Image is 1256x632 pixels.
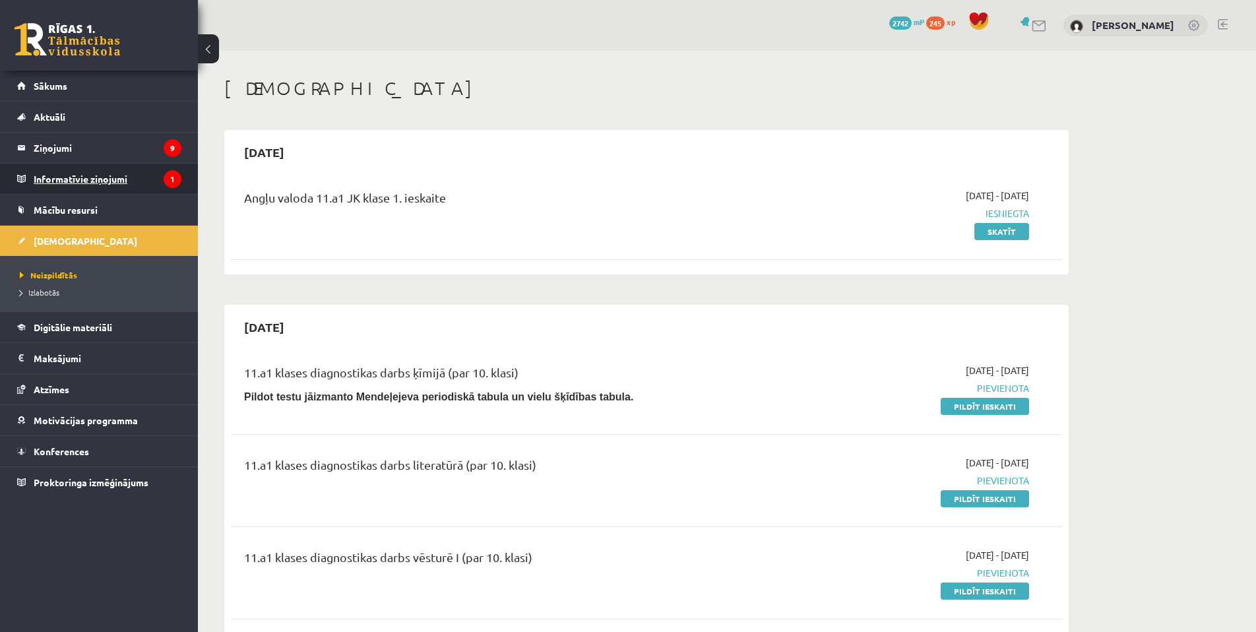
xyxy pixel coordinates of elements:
[20,286,185,298] a: Izlabotās
[15,23,120,56] a: Rīgas 1. Tālmācības vidusskola
[17,436,181,466] a: Konferences
[17,467,181,497] a: Proktoringa izmēģinājums
[34,133,181,163] legend: Ziņojumi
[941,583,1029,600] a: Pildīt ieskaiti
[966,363,1029,377] span: [DATE] - [DATE]
[224,77,1069,100] h1: [DEMOGRAPHIC_DATA]
[966,456,1029,470] span: [DATE] - [DATE]
[34,321,112,333] span: Digitālie materiāli
[926,16,945,30] span: 245
[780,206,1029,220] span: Iesniegta
[17,312,181,342] a: Digitālie materiāli
[780,566,1029,580] span: Pievienota
[34,414,138,426] span: Motivācijas programma
[17,102,181,132] a: Aktuāli
[780,474,1029,488] span: Pievienota
[34,343,181,373] legend: Maksājumi
[34,445,89,457] span: Konferences
[17,343,181,373] a: Maksājumi
[20,269,185,281] a: Neizpildītās
[164,170,181,188] i: 1
[20,270,77,280] span: Neizpildītās
[17,226,181,256] a: [DEMOGRAPHIC_DATA]
[947,16,955,27] span: xp
[889,16,924,27] a: 2742 mP
[966,189,1029,203] span: [DATE] - [DATE]
[17,195,181,225] a: Mācību resursi
[34,235,137,247] span: [DEMOGRAPHIC_DATA]
[1092,18,1174,32] a: [PERSON_NAME]
[17,133,181,163] a: Ziņojumi9
[17,164,181,194] a: Informatīvie ziņojumi1
[231,137,298,168] h2: [DATE]
[244,548,761,573] div: 11.a1 klases diagnostikas darbs vēsturē I (par 10. klasi)
[244,456,761,480] div: 11.a1 klases diagnostikas darbs literatūrā (par 10. klasi)
[926,16,962,27] a: 245 xp
[889,16,912,30] span: 2742
[34,111,65,123] span: Aktuāli
[244,189,761,213] div: Angļu valoda 11.a1 JK klase 1. ieskaite
[231,311,298,342] h2: [DATE]
[914,16,924,27] span: mP
[20,287,59,298] span: Izlabotās
[780,381,1029,395] span: Pievienota
[34,204,98,216] span: Mācību resursi
[974,223,1029,240] a: Skatīt
[164,139,181,157] i: 9
[244,391,633,402] b: Pildot testu jāizmanto Mendeļejeva periodiskā tabula un vielu šķīdības tabula.
[34,476,148,488] span: Proktoringa izmēģinājums
[1070,20,1083,33] img: Kristaps Borisovs
[34,164,181,194] legend: Informatīvie ziņojumi
[244,363,761,388] div: 11.a1 klases diagnostikas darbs ķīmijā (par 10. klasi)
[34,383,69,395] span: Atzīmes
[966,548,1029,562] span: [DATE] - [DATE]
[941,398,1029,415] a: Pildīt ieskaiti
[17,374,181,404] a: Atzīmes
[17,405,181,435] a: Motivācijas programma
[941,490,1029,507] a: Pildīt ieskaiti
[34,80,67,92] span: Sākums
[17,71,181,101] a: Sākums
